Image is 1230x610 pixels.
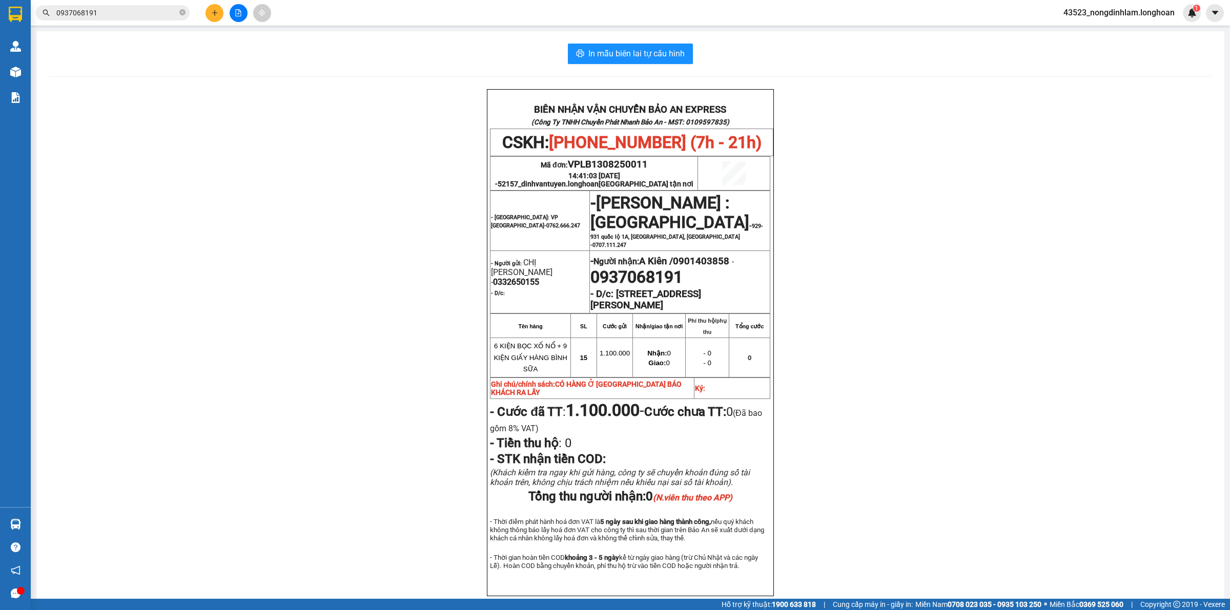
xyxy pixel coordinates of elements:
[498,180,693,188] span: 52157_dinhvantuyen.longhoan
[490,554,758,570] span: - Thời gian hoàn tiền COD kể từ ngày giao hàng (trừ Chủ Nhật và các ngày Lễ). Hoàn COD bằng chuyể...
[493,277,539,287] span: 0332650155
[824,599,825,610] span: |
[722,599,816,610] span: Hỗ trợ kỹ thuật:
[490,405,644,419] span: :
[490,436,559,450] strong: - Tiền thu hộ
[9,7,22,22] img: logo-vxr
[600,518,711,525] strong: 5 ngày sau khi giao hàng thành công,
[644,405,726,419] strong: Cước chưa TT:
[647,349,667,357] strong: Nhận:
[833,599,913,610] span: Cung cấp máy in - giấy in:
[549,133,762,152] span: [PHONE_NUMBER] (7h - 21h)
[490,452,606,466] span: - STK nhận tiền COD:
[495,172,693,188] span: 14:41:03 [DATE] -
[1131,599,1133,610] span: |
[490,468,750,487] span: (Khách kiểm tra ngay khi gửi hàng, công ty sẽ chuyển khoản đúng số tài khoản trên, không chịu trá...
[635,323,683,329] strong: Nhận/giao tận nơi
[179,8,186,18] span: close-circle
[648,359,669,367] span: 0
[11,542,20,552] span: question-circle
[600,349,630,357] span: 1.100.000
[1055,6,1183,19] span: 43523_nongdinhlam.longhoan
[590,288,613,300] strong: - D/c:
[1044,602,1047,606] span: ⚪️
[568,159,648,170] span: VPLB1308250011
[490,436,571,450] span: :
[11,588,20,598] span: message
[10,41,21,52] img: warehouse-icon
[599,180,693,188] span: [GEOGRAPHIC_DATA] tận nơi
[1211,8,1220,17] span: caret-down
[593,257,729,266] span: Người nhận:
[590,202,763,248] span: -
[206,4,223,22] button: plus
[43,9,50,16] span: search
[1079,600,1123,608] strong: 0369 525 060
[518,323,542,329] strong: Tên hàng
[1195,5,1198,12] span: 1
[565,554,619,561] strong: khoảng 3 - 5 ngày
[729,257,734,266] span: -
[592,242,626,248] span: 0707.111.247
[1193,5,1200,12] sup: 1
[490,518,764,542] span: - Thời điểm phát hành hoá đơn VAT là nếu quý khách không thông báo lấy hoá đơn VAT cho công ty th...
[703,359,711,367] span: - 0
[1206,4,1224,22] button: caret-down
[10,67,21,77] img: warehouse-icon
[695,384,705,392] strong: Ký:
[1187,8,1197,17] img: icon-new-feature
[590,256,729,267] strong: -
[179,9,186,15] span: close-circle
[491,290,505,297] strong: - D/c:
[491,380,682,396] strong: Ghi chú/chính sách:
[258,9,265,16] span: aim
[1050,599,1123,610] span: Miền Bắc
[653,493,732,502] em: (N.viên thu theo APP)
[588,47,685,60] span: In mẫu biên lai tự cấu hình
[528,489,732,503] span: Tổng thu người nhận:
[646,489,732,503] span: 0
[531,118,729,126] strong: (Công Ty TNHH Chuyển Phát Nhanh Bảo An - MST: 0109597835)
[491,380,682,396] span: CÓ HÀNG Ở [GEOGRAPHIC_DATA] BÁO KHÁCH RA LẤY
[648,359,666,367] strong: Giao:
[590,288,701,311] strong: [STREET_ADDRESS][PERSON_NAME]
[772,600,816,608] strong: 1900 633 818
[566,401,644,420] span: -
[948,600,1041,608] strong: 0708 023 035 - 0935 103 250
[10,92,21,103] img: solution-icon
[491,260,522,267] strong: - Người gửi:
[494,342,567,373] span: 6 KIỆN BỌC XỐ NỔ + 9 KIỆN GIẤY HÀNG BÌNH SỮA
[568,44,693,64] button: printerIn mẫu biên lai tự cấu hình
[235,9,242,16] span: file-add
[541,161,648,169] span: Mã đơn:
[748,354,751,362] span: 0
[590,193,749,232] span: [PERSON_NAME] : [GEOGRAPHIC_DATA]
[502,133,762,152] span: CSKH:
[688,318,727,335] strong: Phí thu hộ/phụ thu
[1173,601,1180,608] span: copyright
[735,323,764,329] strong: Tổng cước
[590,193,596,213] span: -
[546,222,580,229] span: 0762.666.247
[562,436,571,450] span: 0
[576,49,584,59] span: printer
[491,214,580,229] span: - [GEOGRAPHIC_DATA]: VP [GEOGRAPHIC_DATA]-
[534,104,726,115] strong: BIÊN NHẬN VẬN CHUYỂN BẢO AN EXPRESS
[490,405,563,419] strong: - Cước đã TT
[253,4,271,22] button: aim
[230,4,248,22] button: file-add
[580,323,587,329] strong: SL
[10,519,21,530] img: warehouse-icon
[566,401,640,420] strong: 1.100.000
[11,565,20,575] span: notification
[211,9,218,16] span: plus
[647,349,671,357] span: 0
[915,599,1041,610] span: Miền Nam
[56,7,177,18] input: Tìm tên, số ĐT hoặc mã đơn
[639,256,729,267] span: A Kiên /0901403858
[590,267,683,287] span: 0937068191
[580,354,587,362] span: 15
[590,223,763,248] span: 929-931 quốc lộ 1A, [GEOGRAPHIC_DATA], [GEOGRAPHIC_DATA] -
[491,258,552,287] span: CHỊ [PERSON_NAME] -
[603,323,627,329] strong: Cước gửi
